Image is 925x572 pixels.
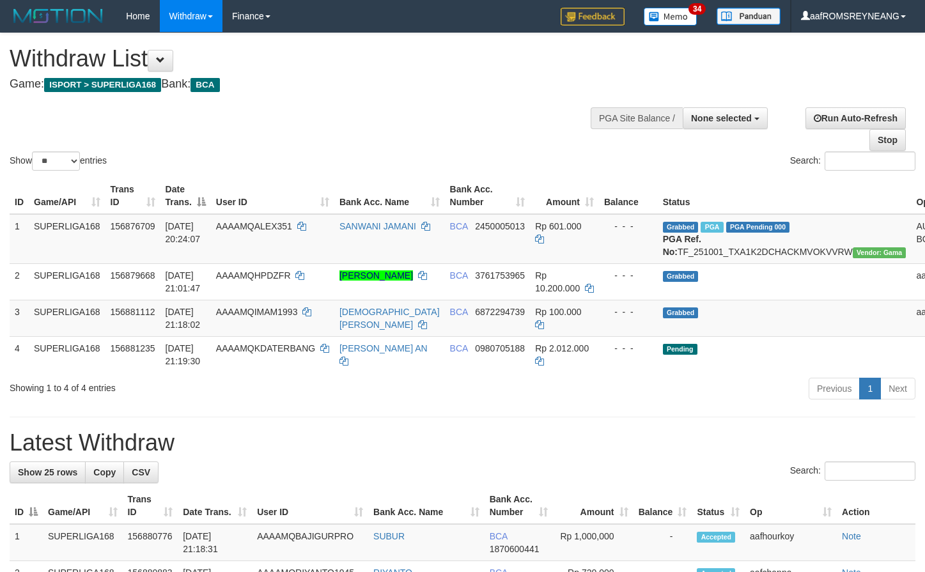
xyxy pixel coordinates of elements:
span: [DATE] 20:24:07 [166,221,201,244]
a: Previous [809,378,860,399]
span: BCA [450,343,468,353]
button: None selected [683,107,768,129]
div: Showing 1 to 4 of 4 entries [10,376,376,394]
span: AAAAMQHPDZFR [216,270,291,281]
a: SUBUR [373,531,405,541]
span: Rp 601.000 [535,221,581,231]
th: Bank Acc. Number: activate to sort column ascending [485,488,553,524]
td: SUPERLIGA168 [29,214,105,264]
th: Bank Acc. Number: activate to sort column ascending [445,178,531,214]
span: Copy 0980705188 to clipboard [475,343,525,353]
label: Search: [790,461,915,481]
span: Grabbed [663,222,699,233]
span: BCA [190,78,219,92]
div: - - - [604,305,653,318]
td: 1 [10,524,43,561]
td: 4 [10,336,29,373]
span: Copy 3761753965 to clipboard [475,270,525,281]
span: Rp 100.000 [535,307,581,317]
span: BCA [450,307,468,317]
span: Vendor URL: https://trx31.1velocity.biz [853,247,906,258]
label: Show entries [10,151,107,171]
th: ID: activate to sort column descending [10,488,43,524]
a: SANWANI JAMANI [339,221,416,231]
span: Marked by aafsoycanthlai [701,222,723,233]
a: Copy [85,461,124,483]
td: SUPERLIGA168 [29,263,105,300]
h1: Withdraw List [10,46,604,72]
td: SUPERLIGA168 [29,336,105,373]
img: MOTION_logo.png [10,6,107,26]
th: Balance: activate to sort column ascending [634,488,692,524]
td: aafhourkoy [745,524,837,561]
th: Amount: activate to sort column ascending [553,488,634,524]
span: CSV [132,467,150,477]
a: Show 25 rows [10,461,86,483]
th: ID [10,178,29,214]
th: Date Trans.: activate to sort column descending [160,178,211,214]
span: PGA Pending [726,222,790,233]
td: AAAAMQBAJIGURPRO [252,524,368,561]
th: Status [658,178,912,214]
span: BCA [450,270,468,281]
input: Search: [825,461,915,481]
th: Date Trans.: activate to sort column ascending [178,488,252,524]
div: - - - [604,220,653,233]
span: Rp 2.012.000 [535,343,589,353]
span: AAAAMQALEX351 [216,221,292,231]
span: Copy 1870600441 to clipboard [490,544,540,554]
a: Next [880,378,915,399]
select: Showentries [32,151,80,171]
td: - [634,524,692,561]
span: 156881112 [111,307,155,317]
span: Grabbed [663,307,699,318]
th: Game/API: activate to sort column ascending [43,488,123,524]
span: Rp 10.200.000 [535,270,580,293]
span: AAAAMQKDATERBANG [216,343,315,353]
a: 1 [859,378,881,399]
th: Action [837,488,915,524]
span: [DATE] 21:18:02 [166,307,201,330]
div: PGA Site Balance / [591,107,683,129]
img: panduan.png [717,8,781,25]
td: 1 [10,214,29,264]
span: [DATE] 21:19:30 [166,343,201,366]
div: - - - [604,342,653,355]
td: [DATE] 21:18:31 [178,524,252,561]
td: 2 [10,263,29,300]
span: Grabbed [663,271,699,282]
td: 3 [10,300,29,336]
span: [DATE] 21:01:47 [166,270,201,293]
span: BCA [490,531,508,541]
a: CSV [123,461,159,483]
th: User ID: activate to sort column ascending [252,488,368,524]
span: Copy 6872294739 to clipboard [475,307,525,317]
td: 156880776 [123,524,178,561]
th: Trans ID: activate to sort column ascending [123,488,178,524]
span: BCA [450,221,468,231]
th: Bank Acc. Name: activate to sort column ascending [334,178,445,214]
b: PGA Ref. No: [663,234,701,257]
span: Copy 2450005013 to clipboard [475,221,525,231]
a: Note [842,531,861,541]
span: 34 [688,3,706,15]
th: Game/API: activate to sort column ascending [29,178,105,214]
label: Search: [790,151,915,171]
span: Copy [93,467,116,477]
h4: Game: Bank: [10,78,604,91]
a: Stop [869,129,906,151]
th: Bank Acc. Name: activate to sort column ascending [368,488,485,524]
span: None selected [691,113,752,123]
a: Run Auto-Refresh [805,107,906,129]
td: Rp 1,000,000 [553,524,634,561]
span: Pending [663,344,697,355]
span: 156879668 [111,270,155,281]
span: Show 25 rows [18,467,77,477]
th: Amount: activate to sort column ascending [530,178,599,214]
th: Balance [599,178,658,214]
th: User ID: activate to sort column ascending [211,178,334,214]
td: TF_251001_TXA1K2DCHACKMVOKVVRW [658,214,912,264]
input: Search: [825,151,915,171]
img: Feedback.jpg [561,8,625,26]
span: ISPORT > SUPERLIGA168 [44,78,161,92]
